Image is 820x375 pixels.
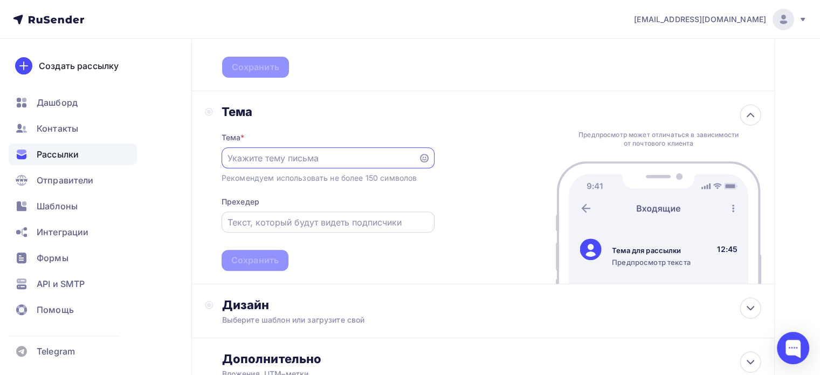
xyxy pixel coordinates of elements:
span: Контакты [37,122,78,135]
input: Текст, который будут видеть подписчики [228,216,428,229]
div: Выберите шаблон или загрузите свой [222,315,707,325]
div: Дополнительно [222,351,761,366]
a: Контакты [9,118,137,139]
div: Предпросмотр может отличаться в зависимости от почтового клиента [576,131,742,148]
a: Формы [9,247,137,269]
div: Тема [222,104,435,119]
a: [EMAIL_ADDRESS][DOMAIN_NAME] [634,9,807,30]
div: Предпросмотр текста [612,257,691,267]
span: [EMAIL_ADDRESS][DOMAIN_NAME] [634,14,766,25]
span: Интеграции [37,226,88,238]
div: Тема для рассылки [612,246,691,255]
a: Дашборд [9,92,137,113]
span: Шаблоны [37,200,78,213]
div: Тема [222,132,245,143]
span: Формы [37,251,68,264]
span: API и SMTP [37,277,85,290]
span: Дашборд [37,96,78,109]
div: Рекомендуем использовать не более 150 символов [222,173,417,183]
div: 12:45 [717,244,738,255]
a: Отправители [9,169,137,191]
span: Отправители [37,174,94,187]
input: Укажите тему письма [228,152,412,165]
a: Шаблоны [9,195,137,217]
span: Telegram [37,345,75,358]
span: Рассылки [37,148,79,161]
div: Прехедер [222,196,259,207]
a: Рассылки [9,144,137,165]
div: Создать рассылку [39,59,119,72]
div: Дизайн [222,297,761,312]
span: Помощь [37,303,74,316]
